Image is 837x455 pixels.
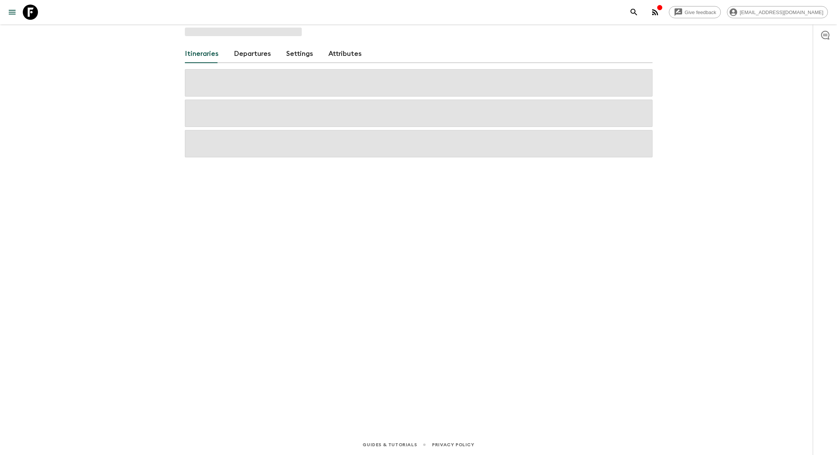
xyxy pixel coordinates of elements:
a: Privacy Policy [432,441,474,449]
a: Itineraries [185,45,219,63]
span: [EMAIL_ADDRESS][DOMAIN_NAME] [736,10,828,15]
button: search adventures [626,5,642,20]
span: Give feedback [681,10,720,15]
button: menu [5,5,20,20]
a: Give feedback [669,6,721,18]
a: Departures [234,45,271,63]
div: [EMAIL_ADDRESS][DOMAIN_NAME] [727,6,828,18]
a: Settings [286,45,313,63]
a: Guides & Tutorials [363,441,417,449]
a: Attributes [328,45,362,63]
